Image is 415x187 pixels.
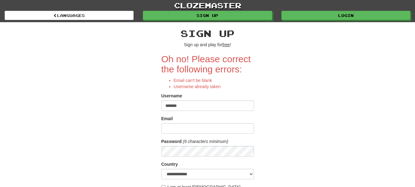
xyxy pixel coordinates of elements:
label: Country [161,161,178,167]
em: (6 characters minimum) [183,139,228,144]
li: Username already taken [174,83,254,90]
label: Email [161,116,173,122]
h2: Sign up [161,28,254,39]
label: Username [161,93,182,99]
a: Languages [5,11,134,20]
u: free [222,42,230,47]
a: Sign up [143,11,272,20]
label: Password [161,138,182,144]
a: Login [281,11,410,20]
h2: Oh no! Please correct the following errors: [161,54,254,74]
li: Email can't be blank [174,77,254,83]
p: Sign up and play for ! [161,42,254,48]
